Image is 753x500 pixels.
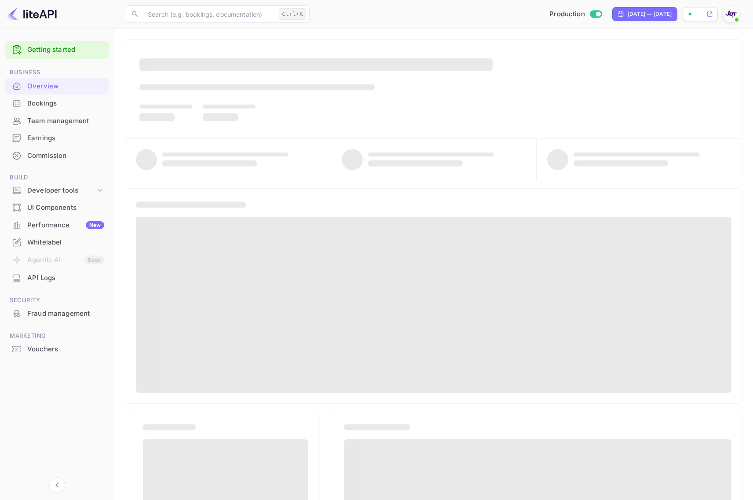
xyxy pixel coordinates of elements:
[27,151,104,161] div: Commission
[7,7,57,21] img: LiteAPI logo
[5,183,109,198] div: Developer tools
[5,305,109,321] a: Fraud management
[27,273,104,283] div: API Logs
[27,99,104,109] div: Bookings
[612,7,677,21] div: Click to change the date range period
[5,305,109,322] div: Fraud management
[27,344,104,354] div: Vouchers
[5,130,109,147] div: Earnings
[5,78,109,95] div: Overview
[5,113,109,129] a: Team management
[5,41,109,59] div: Getting started
[5,234,109,250] a: Whitelabel
[27,203,104,213] div: UI Components
[27,81,104,91] div: Overview
[5,130,109,146] a: Earnings
[143,5,275,23] input: Search (e.g. bookings, documentation)
[27,186,95,196] div: Developer tools
[724,7,738,21] img: With Joy
[5,331,109,341] span: Marketing
[5,296,109,305] span: Security
[5,270,109,286] a: API Logs
[5,199,109,215] a: UI Components
[5,173,109,182] span: Build
[27,237,104,248] div: Whitelabel
[27,220,104,230] div: Performance
[5,341,109,358] div: Vouchers
[5,95,109,111] a: Bookings
[549,9,585,19] span: Production
[5,270,109,287] div: API Logs
[5,217,109,234] div: PerformanceNew
[5,341,109,357] a: Vouchers
[5,95,109,112] div: Bookings
[5,199,109,216] div: UI Components
[27,133,104,143] div: Earnings
[27,309,104,319] div: Fraud management
[279,8,306,20] div: Ctrl+K
[5,147,109,164] a: Commission
[5,217,109,233] a: PerformanceNew
[5,234,109,251] div: Whitelabel
[5,68,109,77] span: Business
[5,78,109,94] a: Overview
[27,45,104,55] a: Getting started
[49,477,65,493] button: Collapse navigation
[27,116,104,126] div: Team management
[628,10,672,18] div: [DATE] — [DATE]
[86,221,104,229] div: New
[546,9,605,19] div: Switch to Sandbox mode
[5,113,109,130] div: Team management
